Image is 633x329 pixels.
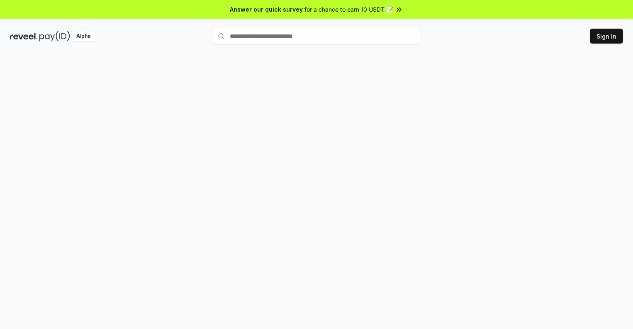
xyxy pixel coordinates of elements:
[304,5,393,14] span: for a chance to earn 10 USDT 📝
[10,31,38,41] img: reveel_dark
[72,31,95,41] div: Alpha
[230,5,303,14] span: Answer our quick survey
[590,29,623,44] button: Sign In
[39,31,70,41] img: pay_id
